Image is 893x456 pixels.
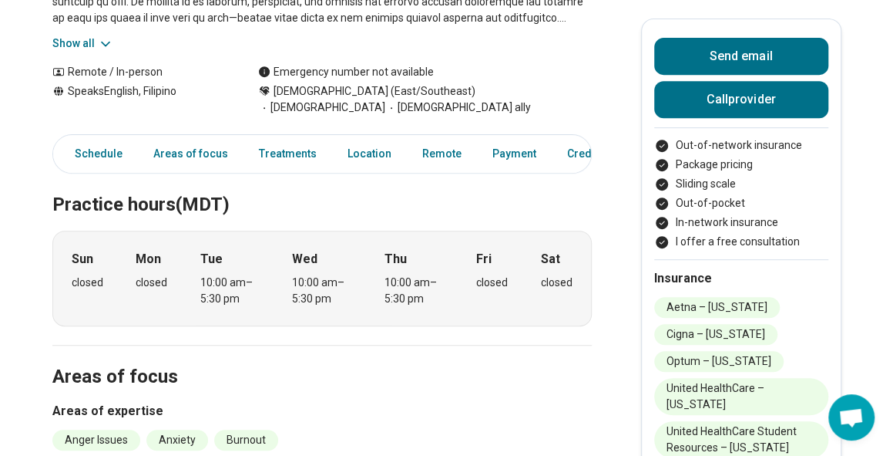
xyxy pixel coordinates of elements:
li: Package pricing [654,157,828,173]
strong: Wed [292,250,317,269]
div: 10:00 am – 5:30 pm [200,275,260,307]
li: Sliding scale [654,176,828,192]
li: Out-of-network insurance [654,137,828,154]
strong: Sat [541,250,560,269]
div: Speaks English, Filipino [52,83,227,116]
button: Callprovider [654,81,828,118]
a: Areas of focus [144,138,237,170]
strong: Mon [136,250,161,269]
span: [DEMOGRAPHIC_DATA] ally [385,100,531,116]
h2: Practice hours (MDT) [52,155,592,218]
div: 10:00 am – 5:30 pm [384,275,444,307]
li: I offer a free consultation [654,234,828,250]
span: [DEMOGRAPHIC_DATA] (East/Southeast) [274,83,475,100]
span: [DEMOGRAPHIC_DATA] [258,100,385,116]
a: Treatments [250,138,326,170]
li: Anxiety [146,430,208,451]
a: Payment [483,138,546,170]
strong: Tue [200,250,223,269]
div: closed [476,275,508,291]
h3: Areas of expertise [52,402,592,421]
li: Out-of-pocket [654,195,828,211]
strong: Sun [72,250,93,269]
button: Send email [654,38,828,75]
li: Cigna – [US_STATE] [654,324,777,345]
a: Location [338,138,401,170]
div: Remote / In-person [52,64,227,80]
li: In-network insurance [654,214,828,231]
li: Burnout [214,430,278,451]
div: closed [136,275,167,291]
li: Anger Issues [52,430,140,451]
li: United HealthCare – [US_STATE] [654,378,828,415]
strong: Fri [476,250,492,269]
li: Optum – [US_STATE] [654,351,784,372]
strong: Thu [384,250,407,269]
div: When does the program meet? [52,231,592,326]
div: closed [541,275,572,291]
a: Open chat [828,394,875,441]
div: Emergency number not available [258,64,434,80]
button: Show all [52,35,113,52]
h2: Areas of focus [52,327,592,390]
a: Credentials [558,138,635,170]
ul: Payment options [654,137,828,250]
li: Aetna – [US_STATE] [654,297,780,318]
a: Remote [413,138,471,170]
h2: Insurance [654,269,828,288]
div: 10:00 am – 5:30 pm [292,275,351,307]
div: closed [72,275,103,291]
a: Schedule [56,138,132,170]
